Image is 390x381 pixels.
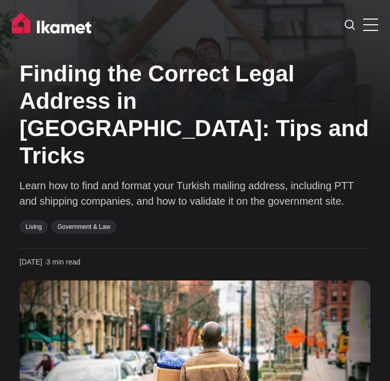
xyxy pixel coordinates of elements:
[20,60,370,169] h1: Finding the Correct Legal Address in [GEOGRAPHIC_DATA]: Tips and Tricks
[20,257,80,268] time: 3 min read
[51,220,117,234] a: Government & Law
[20,220,48,234] a: Living
[12,12,96,38] img: Ikamet home
[20,258,46,266] span: [DATE] ∙
[20,178,370,209] p: Learn how to find and format your Turkish mailing address, including PTT and shipping companies, ...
